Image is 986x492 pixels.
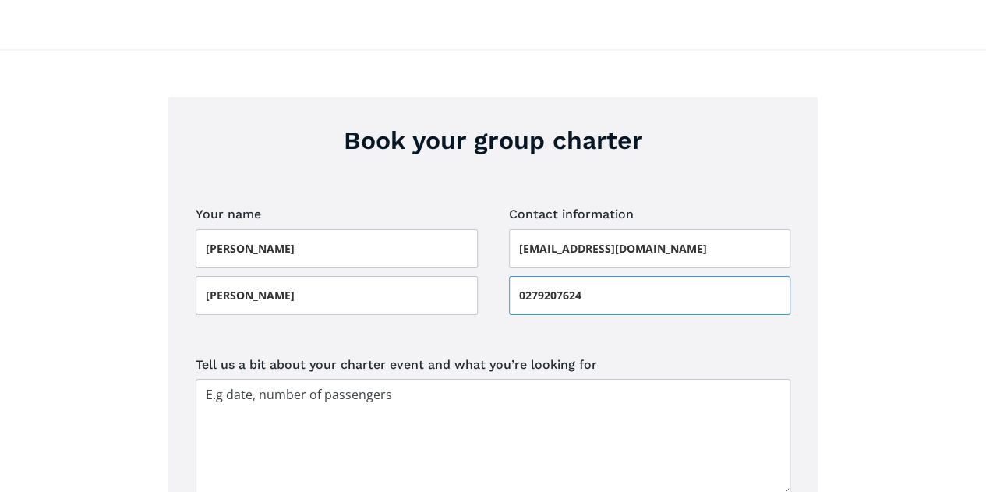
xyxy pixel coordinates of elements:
[509,276,791,315] input: Phone
[196,203,261,225] legend: Your name
[196,276,478,315] input: Last name
[196,229,478,268] input: First name
[196,125,790,156] h3: Book your group charter
[196,354,790,375] label: Tell us a bit about your charter event and what you’re looking for
[509,229,791,268] input: Email
[509,203,634,225] legend: Contact information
